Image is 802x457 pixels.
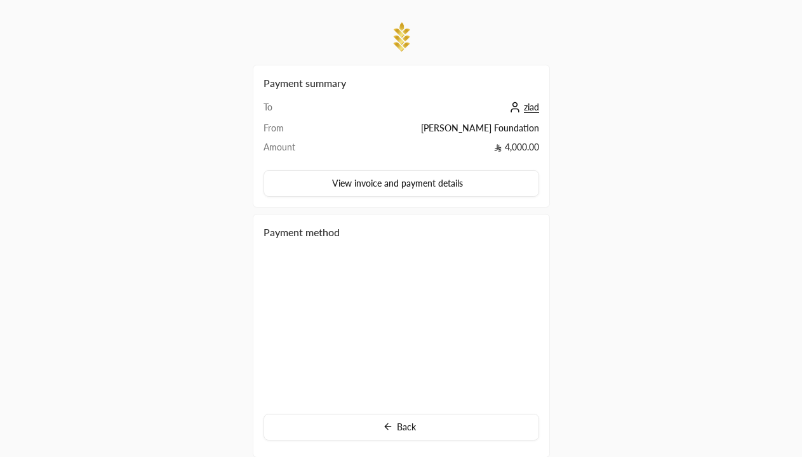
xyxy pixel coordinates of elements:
[264,414,539,441] button: Back
[389,20,414,55] img: Company Logo
[264,122,322,141] td: From
[321,141,538,160] td: 4,000.00
[321,122,538,141] td: [PERSON_NAME] Foundation
[506,102,539,112] a: ziad
[264,141,322,160] td: Amount
[397,421,416,432] span: Back
[264,225,539,240] div: Payment method
[524,102,539,113] span: ziad
[264,76,539,91] h2: Payment summary
[264,101,322,122] td: To
[264,170,539,197] button: View invoice and payment details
